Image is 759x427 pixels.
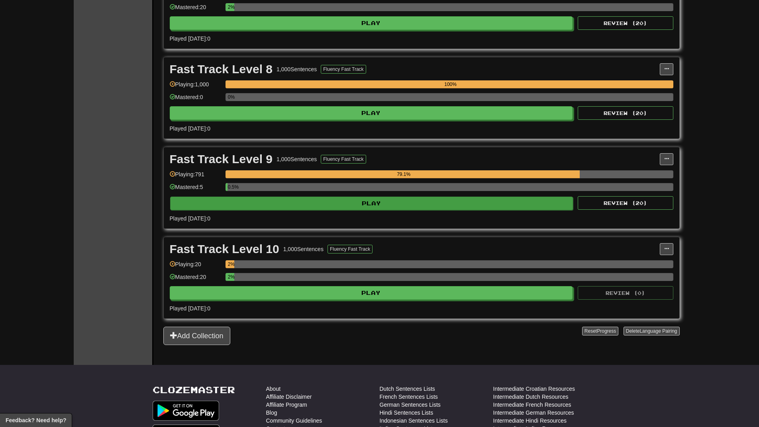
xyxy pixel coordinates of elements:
span: Played [DATE]: 0 [170,35,210,42]
div: Playing: 20 [170,260,222,273]
button: Review (20) [578,106,673,120]
button: Play [170,16,573,30]
span: Played [DATE]: 0 [170,215,210,222]
a: Hindi Sentences Lists [380,409,433,417]
button: Play [170,286,573,300]
a: Intermediate Dutch Resources [493,393,569,401]
div: Mastered: 20 [170,273,222,286]
a: Intermediate German Resources [493,409,574,417]
button: Play [170,197,573,210]
button: Add Collection [163,327,230,345]
div: Playing: 1,000 [170,80,222,94]
span: Open feedback widget [6,416,66,424]
div: 2% [228,260,234,268]
button: Play [170,106,573,120]
a: French Sentences Lists [380,393,438,401]
div: Playing: 791 [170,170,222,183]
div: 79.1% [228,170,580,178]
div: 100% [228,80,673,88]
span: Played [DATE]: 0 [170,305,210,312]
div: Mastered: 20 [170,3,222,16]
a: Affiliate Program [266,401,307,409]
a: About [266,385,281,393]
a: Blog [266,409,277,417]
a: Affiliate Disclaimer [266,393,312,401]
div: Fast Track Level 8 [170,63,273,75]
a: German Sentences Lists [380,401,441,409]
div: 1,000 Sentences [277,65,317,73]
a: Intermediate French Resources [493,401,571,409]
span: Progress [597,328,616,334]
button: Fluency Fast Track [321,65,366,74]
div: 2% [228,3,234,11]
button: Fluency Fast Track [321,155,366,164]
button: Review (0) [578,286,673,300]
a: Indonesian Sentences Lists [380,417,448,425]
a: Clozemaster [153,385,235,395]
a: Community Guidelines [266,417,322,425]
button: Review (20) [578,16,673,30]
a: Intermediate Croatian Resources [493,385,575,393]
div: Fast Track Level 10 [170,243,279,255]
a: Dutch Sentences Lists [380,385,435,393]
a: Intermediate Hindi Resources [493,417,567,425]
div: Mastered: 5 [170,183,222,196]
button: Fluency Fast Track [328,245,373,253]
button: ResetProgress [582,327,618,335]
div: 1,000 Sentences [277,155,317,163]
div: 1,000 Sentences [283,245,324,253]
button: DeleteLanguage Pairing [624,327,680,335]
span: Played [DATE]: 0 [170,125,210,132]
div: Fast Track Level 9 [170,153,273,165]
div: 2% [228,273,234,281]
div: Mastered: 0 [170,93,222,106]
img: Get it on Google Play [153,401,220,421]
span: Language Pairing [639,328,677,334]
button: Review (20) [578,196,673,210]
